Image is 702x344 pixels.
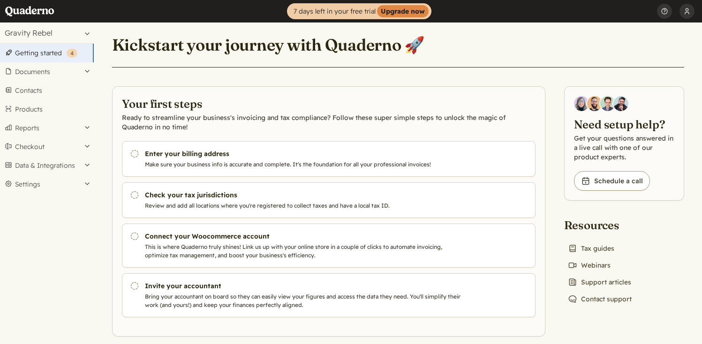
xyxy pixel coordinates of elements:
a: Tax guides [564,242,618,255]
a: Connect your Woocommerce account This is where Quaderno truly shines! Link us up with your online... [122,224,536,268]
p: This is where Quaderno truly shines! Link us up with your online store in a couple of clicks to a... [145,243,465,260]
a: Support articles [564,276,635,289]
a: Enter your billing address Make sure your business info is accurate and complete. It's the founda... [122,141,536,177]
strong: Upgrade now [377,5,429,17]
p: Review and add all locations where you're registered to collect taxes and have a local tax ID. [145,202,465,210]
a: Schedule a call [574,171,650,191]
img: Diana Carrasco, Account Executive at Quaderno [574,96,589,111]
h3: Connect your Woocommerce account [145,232,465,241]
a: Check your tax jurisdictions Review and add all locations where you're registered to collect taxe... [122,182,536,218]
p: Make sure your business info is accurate and complete. It's the foundation for all your professio... [145,160,465,169]
h2: Your first steps [122,96,536,111]
img: Ivo Oltmans, Business Developer at Quaderno [600,96,615,111]
img: Javier Rubio, DevRel at Quaderno [613,96,628,111]
a: Contact support [564,292,635,306]
p: Ready to streamline your business's invoicing and tax compliance? Follow these super simple steps... [122,113,536,132]
h1: Kickstart your journey with Quaderno 🚀 [112,35,425,55]
a: Invite your accountant Bring your accountant on board so they can easily view your figures and ac... [122,273,536,317]
p: Bring your accountant on board so they can easily view your figures and access the data they need... [145,292,465,309]
h3: Invite your accountant [145,281,465,291]
a: Webinars [564,259,614,272]
h2: Resources [564,217,635,232]
h2: Need setup help? [574,117,674,132]
a: 7 days left in your free trialUpgrade now [287,3,431,19]
span: 4 [70,50,74,57]
h3: Check your tax jurisdictions [145,190,465,200]
img: Jairo Fumero, Account Executive at Quaderno [587,96,602,111]
h3: Enter your billing address [145,149,465,158]
p: Get your questions answered in a live call with one of our product experts. [574,134,674,162]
